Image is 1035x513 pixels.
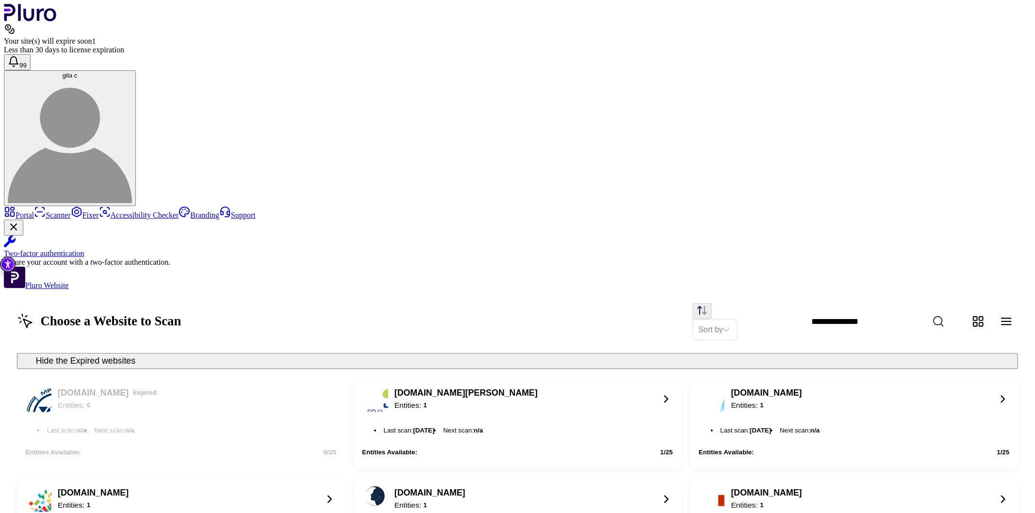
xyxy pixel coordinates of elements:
[660,449,673,456] div: 25
[967,310,990,334] button: Change content view type to grid
[45,425,88,435] li: Last scan :
[362,449,417,456] div: Entities Available:
[324,449,329,456] span: 0 /
[125,427,134,434] span: n/a
[4,281,69,289] a: Open Pluro Website
[99,211,179,219] a: Accessibility Checker
[731,500,802,511] div: Entities:
[58,500,129,511] div: Entities:
[25,449,81,456] div: Entities Available:
[699,449,754,456] div: Entities Available:
[4,206,1031,290] aside: Sidebar menu
[58,387,159,398] div: [DOMAIN_NAME]
[4,46,1031,54] div: Less than 30 days to license expiration
[731,487,802,498] div: [DOMAIN_NAME]
[8,79,132,203] img: gila c
[394,387,538,398] div: [DOMAIN_NAME][PERSON_NAME]
[441,425,485,435] li: Next scan :
[750,427,771,434] span: [DATE]
[365,486,385,506] img: Website logo
[4,15,57,23] a: Logo
[19,62,27,69] span: 99
[690,378,1018,469] button: Website logo[DOMAIN_NAME]Entities:1Last scan:[DATE]Next scan:n/aEntities Available:1/25
[4,249,1031,258] div: Two-factor authentication
[394,500,465,511] div: Entities:
[413,427,434,434] span: [DATE]
[803,310,988,333] input: Website Search
[131,387,159,398] span: Expired
[4,211,34,219] a: Portal
[760,500,763,511] div: 1
[87,400,90,411] div: 0
[997,449,1002,456] span: 1 /
[4,70,136,206] button: gila cgila c
[4,37,1031,46] div: Your site(s) will expire soon
[4,54,31,70] button: Open notifications, you have 125 new notifications
[394,400,538,411] div: Entities:
[760,400,763,411] div: 1
[4,236,1031,258] a: Two-factor authentication
[219,211,256,219] a: Support
[87,500,90,511] div: 1
[353,378,681,469] button: Website logo[DOMAIN_NAME][PERSON_NAME]Entities:1Last scan:[DATE]Next scan:n/aEntities Available:1/25
[731,400,802,411] div: Entities:
[4,220,23,236] button: Close Two-factor authentication notification
[474,427,483,434] span: n/a
[424,400,427,411] div: 1
[381,425,437,435] li: Last scan :
[17,378,345,469] button: Website logo[DOMAIN_NAME]ExpiredEntities:0Last scan:n/aNext scan:n/aEntities Available:0/25
[58,400,159,411] div: Entities:
[718,425,773,435] li: Last scan :
[997,449,1010,456] div: 25
[92,37,96,45] span: 1
[92,425,136,435] li: Next scan :
[179,211,219,219] a: Branding
[810,427,820,434] span: n/a
[394,487,465,498] div: [DOMAIN_NAME]
[17,313,181,330] h1: Choose a Website to Scan
[731,387,802,398] div: [DOMAIN_NAME]
[692,319,738,340] div: Set sorting
[994,310,1018,334] button: Change content view type to table
[17,353,1019,369] button: Hide the Expired websites
[77,427,86,434] span: n/a
[62,72,77,79] span: gila c
[34,211,71,219] a: Scanner
[58,487,129,498] div: [DOMAIN_NAME]
[778,425,822,435] li: Next scan :
[4,258,1031,267] div: Secure your account with a two-factor authentication.
[424,500,427,511] div: 1
[324,449,336,456] div: 25
[660,449,666,456] span: 1 /
[71,211,99,219] a: Fixer
[692,303,712,319] button: Change sorting direction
